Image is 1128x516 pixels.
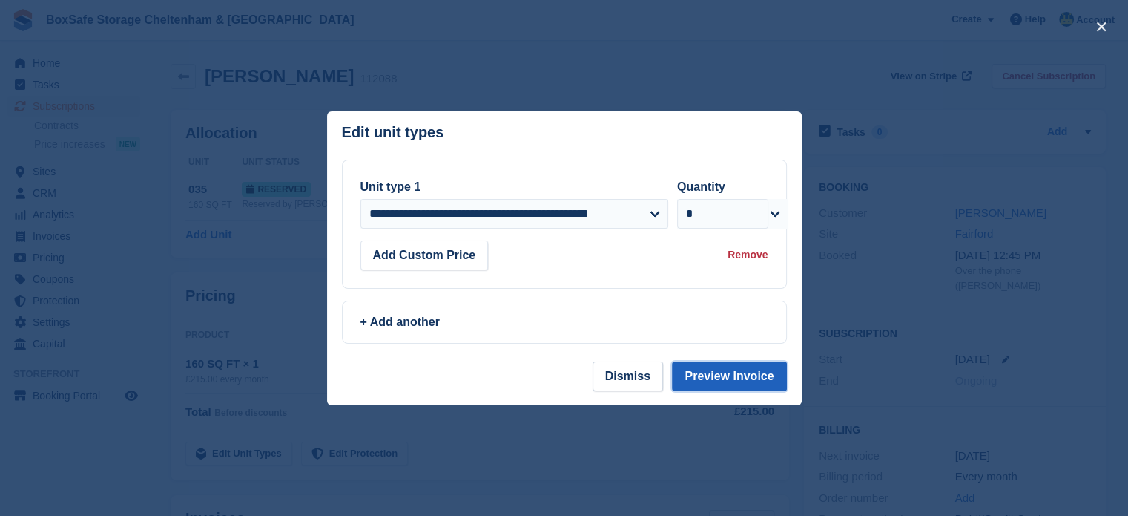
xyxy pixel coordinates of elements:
[360,313,768,331] div: + Add another
[1089,15,1113,39] button: close
[677,180,725,193] label: Quantity
[593,362,663,391] button: Dismiss
[728,247,768,263] div: Remove
[672,362,786,391] button: Preview Invoice
[360,241,489,270] button: Add Custom Price
[342,124,444,141] p: Edit unit types
[342,301,787,344] a: + Add another
[360,180,421,193] label: Unit type 1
